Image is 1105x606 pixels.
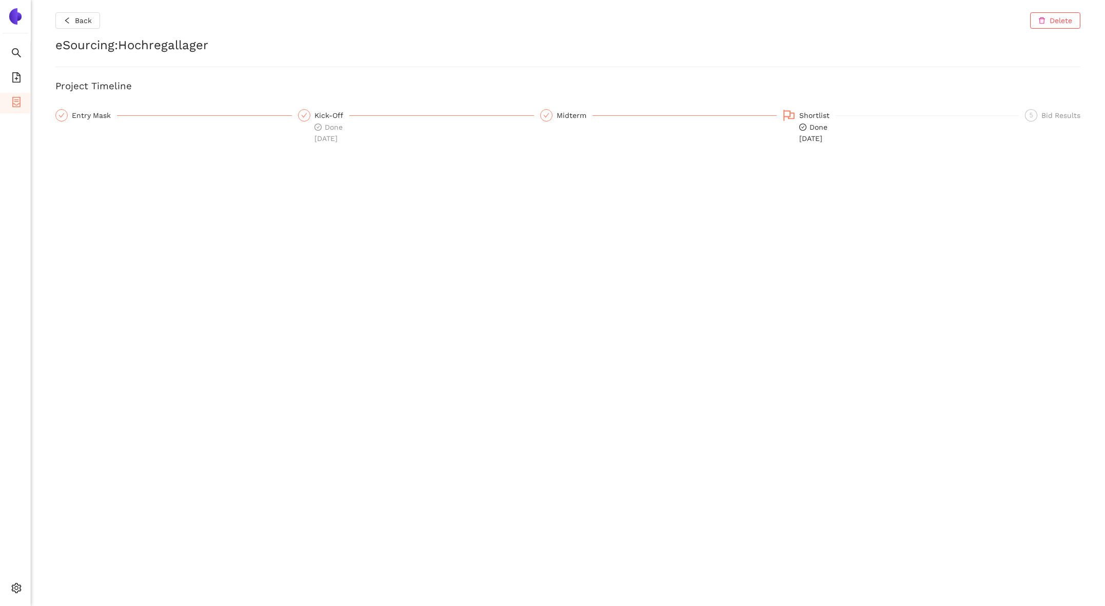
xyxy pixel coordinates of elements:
[1038,17,1045,25] span: delete
[543,112,549,118] span: check
[783,109,795,122] span: flag
[55,12,100,29] button: leftBack
[55,37,1080,54] h2: eSourcing : Hochregallager
[11,93,22,114] span: container
[1030,12,1080,29] button: deleteDelete
[301,112,307,118] span: check
[799,109,836,122] div: Shortlist
[7,8,24,25] img: Logo
[799,124,806,131] span: check-circle
[1050,15,1072,26] span: Delete
[314,124,322,131] span: check-circle
[1041,111,1080,119] span: Bid Results
[58,112,65,118] span: check
[11,69,22,89] span: file-add
[64,17,71,25] span: left
[11,579,22,600] span: setting
[55,109,292,122] div: Entry Mask
[75,15,92,26] span: Back
[72,109,117,122] div: Entry Mask
[55,79,1080,93] h3: Project Timeline
[11,44,22,65] span: search
[557,109,593,122] div: Midterm
[1030,112,1033,119] span: 5
[314,123,343,143] span: Done [DATE]
[783,109,1019,144] div: Shortlistcheck-circleDone[DATE]
[799,123,827,143] span: Done [DATE]
[314,109,349,122] div: Kick-Off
